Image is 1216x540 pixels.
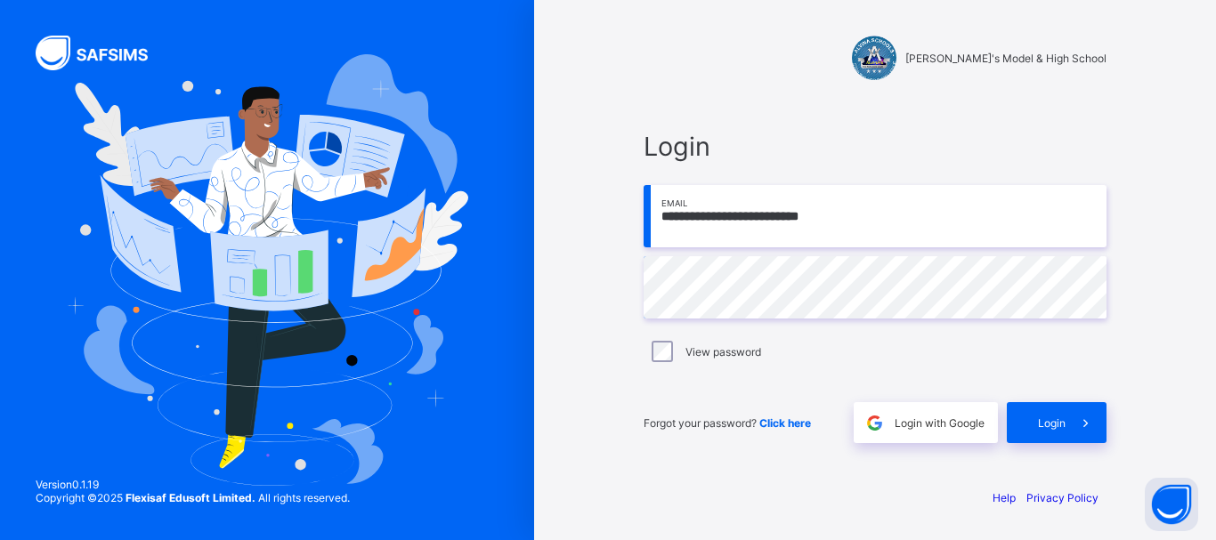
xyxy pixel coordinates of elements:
[685,345,761,359] label: View password
[36,478,350,491] span: Version 0.1.19
[864,413,885,433] img: google.396cfc9801f0270233282035f929180a.svg
[1038,416,1066,430] span: Login
[905,52,1107,65] span: [PERSON_NAME]'s Model & High School
[993,491,1016,504] a: Help
[66,54,468,487] img: Hero Image
[36,491,350,504] span: Copyright © 2025 All rights reserved.
[1145,478,1198,531] button: Open asap
[126,491,255,504] strong: Flexisaf Edusoft Limited.
[895,416,985,430] span: Login with Google
[644,131,1107,162] span: Login
[1026,491,1098,504] a: Privacy Policy
[36,36,169,70] img: SAFSIMS Logo
[759,416,811,430] a: Click here
[644,416,811,430] span: Forgot your password?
